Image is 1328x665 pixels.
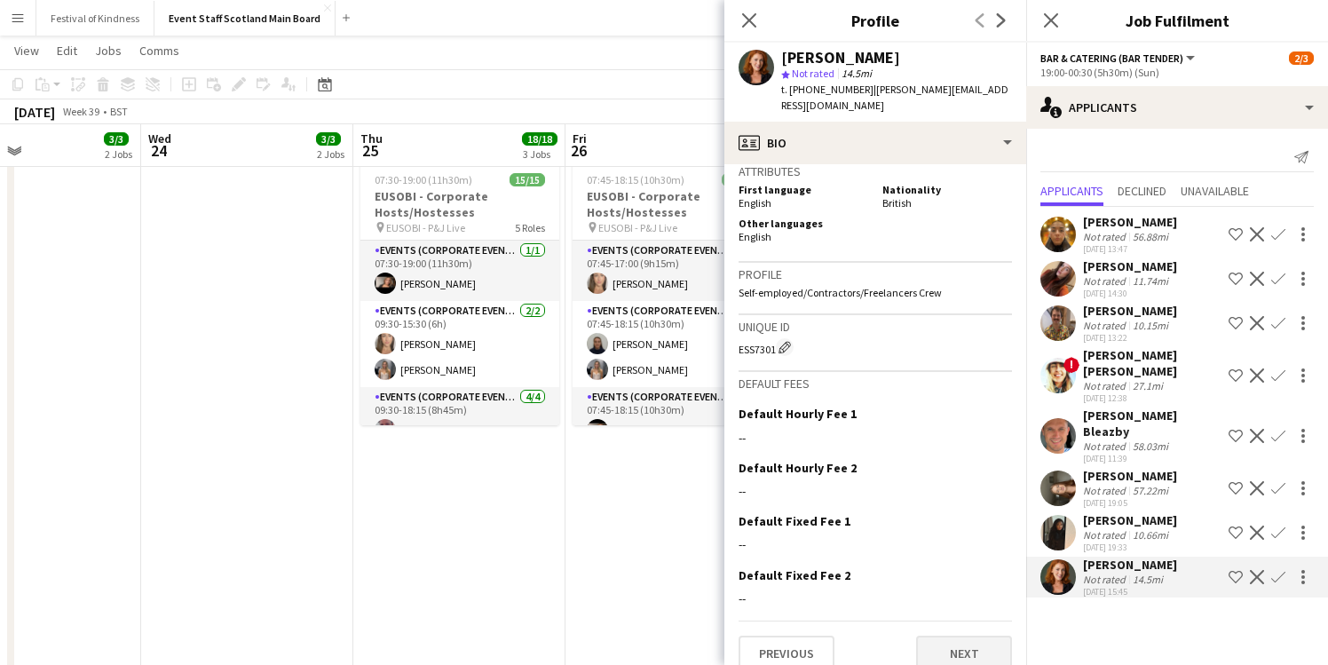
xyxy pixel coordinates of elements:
[1083,586,1177,598] div: [DATE] 15:45
[1083,453,1221,464] div: [DATE] 11:39
[360,301,559,387] app-card-role: Events (Corporate Event Staff)2/209:30-15:30 (6h)[PERSON_NAME][PERSON_NAME]
[739,286,1012,299] p: Self-employed/Contractors/Freelancers Crew
[1083,214,1177,230] div: [PERSON_NAME]
[739,590,1012,606] div: --
[1083,379,1129,392] div: Not rated
[154,1,336,36] button: Event Staff Scotland Main Board
[523,147,557,161] div: 3 Jobs
[59,105,103,118] span: Week 39
[1083,347,1221,379] div: [PERSON_NAME] [PERSON_NAME]
[598,221,677,234] span: EUSOBI - P&J Live
[739,567,850,583] h3: Default Fixed Fee 2
[739,217,868,230] h5: Other languages
[386,221,465,234] span: EUSOBI - P&J Live
[739,319,1012,335] h3: Unique ID
[1118,185,1166,197] span: Declined
[1129,379,1166,392] div: 27.1mi
[739,183,868,196] h5: First language
[316,132,341,146] span: 3/3
[522,132,557,146] span: 18/18
[1083,573,1129,586] div: Not rated
[1083,512,1177,528] div: [PERSON_NAME]
[7,39,46,62] a: View
[1289,51,1314,65] span: 2/3
[739,430,1012,446] div: --
[724,122,1026,164] div: Bio
[739,196,771,210] span: English
[360,162,559,425] app-job-card: 07:30-19:00 (11h30m)15/15EUSOBI - Corporate Hosts/Hostesses EUSOBI - P&J Live5 RolesEvents (Corpo...
[739,406,857,422] h3: Default Hourly Fee 1
[110,105,128,118] div: BST
[139,43,179,59] span: Comms
[1129,528,1172,542] div: 10.66mi
[88,39,129,62] a: Jobs
[1040,185,1103,197] span: Applicants
[1083,542,1177,553] div: [DATE] 19:33
[1083,230,1129,243] div: Not rated
[1026,9,1328,32] h3: Job Fulfilment
[1083,468,1177,484] div: [PERSON_NAME]
[1083,258,1177,274] div: [PERSON_NAME]
[781,83,873,96] span: t. [PHONE_NUMBER]
[781,83,1008,112] span: | [PERSON_NAME][EMAIL_ADDRESS][DOMAIN_NAME]
[1083,439,1129,453] div: Not rated
[739,536,1012,552] div: --
[739,483,1012,499] div: --
[1083,392,1221,404] div: [DATE] 12:38
[360,131,383,146] span: Thu
[739,513,850,529] h3: Default Fixed Fee 1
[132,39,186,62] a: Comms
[1083,243,1177,255] div: [DATE] 13:47
[882,183,1012,196] h5: Nationality
[57,43,77,59] span: Edit
[573,162,771,425] div: 07:45-18:15 (10h30m)13/13EUSOBI - Corporate Hosts/Hostesses EUSOBI - P&J Live5 RolesEvents (Corpo...
[1129,230,1172,243] div: 56.88mi
[722,173,757,186] span: 13/13
[1129,274,1172,288] div: 11.74mi
[1083,274,1129,288] div: Not rated
[360,188,559,220] h3: EUSOBI - Corporate Hosts/Hostesses
[36,1,154,36] button: Festival of Kindness
[95,43,122,59] span: Jobs
[1040,66,1314,79] div: 19:00-00:30 (5h30m) (Sun)
[739,163,1012,179] h3: Attributes
[375,173,472,186] span: 07:30-19:00 (11h30m)
[1063,357,1079,373] span: !
[1083,497,1177,509] div: [DATE] 19:05
[739,230,771,243] span: English
[1026,86,1328,129] div: Applicants
[14,103,55,121] div: [DATE]
[882,196,912,210] span: British
[792,67,834,80] span: Not rated
[105,147,132,161] div: 2 Jobs
[739,338,1012,356] div: ESS7301
[1129,484,1172,497] div: 57.22mi
[14,43,39,59] span: View
[739,266,1012,282] h3: Profile
[360,241,559,301] app-card-role: Events (Corporate Event Staff)1/107:30-19:00 (11h30m)[PERSON_NAME]
[570,140,587,161] span: 26
[358,140,383,161] span: 25
[515,221,545,234] span: 5 Roles
[1083,303,1177,319] div: [PERSON_NAME]
[739,460,857,476] h3: Default Hourly Fee 2
[573,241,771,301] app-card-role: Events (Corporate Event Staff)1/107:45-17:00 (9h15m)[PERSON_NAME]
[1129,439,1172,453] div: 58.03mi
[1181,185,1249,197] span: Unavailable
[317,147,344,161] div: 2 Jobs
[1083,288,1177,299] div: [DATE] 14:30
[1083,528,1129,542] div: Not rated
[1083,484,1129,497] div: Not rated
[1129,319,1172,332] div: 10.15mi
[148,131,171,146] span: Wed
[1129,573,1166,586] div: 14.5mi
[781,50,900,66] div: [PERSON_NAME]
[146,140,171,161] span: 24
[1083,332,1177,344] div: [DATE] 13:22
[573,131,587,146] span: Fri
[360,387,559,525] app-card-role: Events (Corporate Event Staff)4/409:30-18:15 (8h45m)[PERSON_NAME]
[1083,408,1221,439] div: [PERSON_NAME] Bleazby
[573,387,771,447] app-card-role: Events (Corporate Event Staff)1/107:45-18:15 (10h30m)[PERSON_NAME]
[1040,51,1183,65] span: Bar & Catering (Bar Tender)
